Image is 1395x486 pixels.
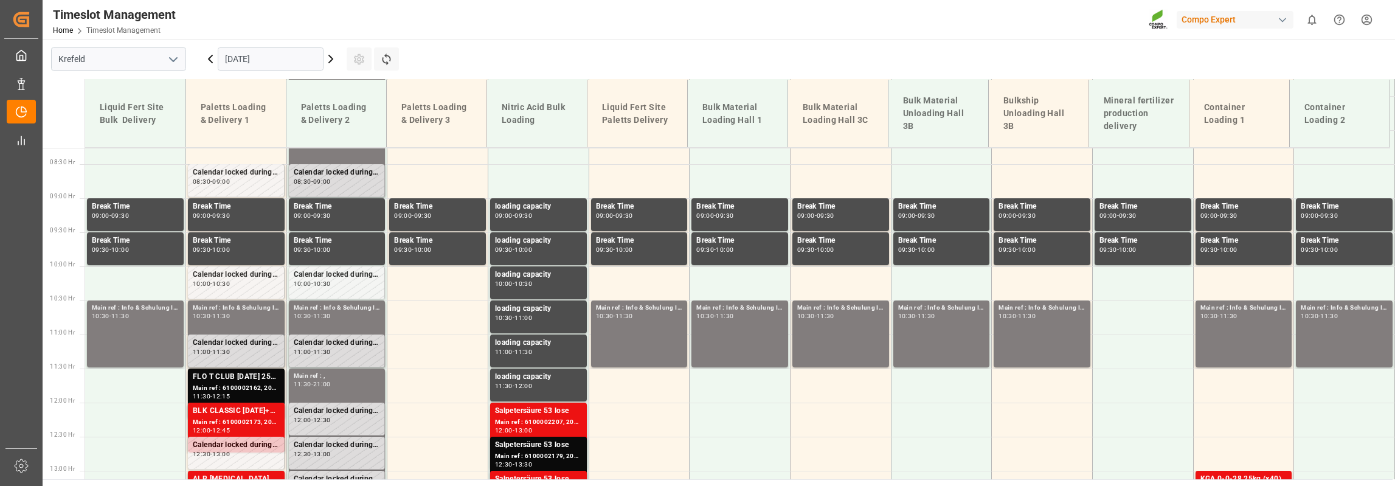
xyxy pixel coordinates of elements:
[495,405,582,417] div: Salpetersäure 53 lose
[1018,313,1036,319] div: 11:30
[596,235,683,247] div: Break Time
[193,281,210,286] div: 10:00
[296,96,376,131] div: Paletts Loading & Delivery 2
[210,349,212,355] div: -
[193,313,210,319] div: 10:30
[210,428,212,433] div: -
[716,247,733,252] div: 10:00
[50,159,75,165] span: 08:30 Hr
[1301,313,1318,319] div: 10:30
[311,313,313,319] div: -
[1217,213,1219,218] div: -
[111,313,129,319] div: 11:30
[918,247,935,252] div: 10:00
[918,213,935,218] div: 09:30
[193,247,210,252] div: 09:30
[313,281,331,286] div: 10:30
[311,381,313,387] div: -
[1320,247,1338,252] div: 10:00
[1320,313,1338,319] div: 11:30
[918,313,935,319] div: 11:30
[412,213,414,218] div: -
[50,227,75,234] span: 09:30 Hr
[1298,6,1326,33] button: show 0 new notifications
[294,235,381,247] div: Break Time
[1200,303,1287,313] div: Main ref : Info & Schulung Inventur,
[193,269,279,281] div: Calendar locked during this period.
[311,451,313,457] div: -
[999,247,1016,252] div: 09:30
[414,247,432,252] div: 10:00
[111,213,129,218] div: 09:30
[210,394,212,399] div: -
[193,371,280,383] div: FLO T CLUB [DATE] 25kg (x40) INTBLK PREMIUM [DATE] 25kg(x40)D,EN,PL,FNLBT FAIR 25-5-8 35%UH 3M 25...
[495,303,582,315] div: loading capacity
[294,405,380,417] div: Calendar locked during this period.
[815,213,817,218] div: -
[513,428,514,433] div: -
[513,247,514,252] div: -
[1326,6,1353,33] button: Help Center
[294,349,311,355] div: 11:00
[1200,473,1287,485] div: KGA 0-0-28 25kg (x40) INT
[615,247,633,252] div: 10:00
[696,213,714,218] div: 09:00
[311,417,313,423] div: -
[696,235,783,247] div: Break Time
[1301,235,1388,247] div: Break Time
[210,247,212,252] div: -
[193,405,280,417] div: BLK CLASSIC [DATE]+3+TE 600kg BBBT FAIR 25-5-8 35%UH 3M 25kg (x40) INT
[696,247,714,252] div: 09:30
[394,247,412,252] div: 09:30
[294,201,381,213] div: Break Time
[1220,313,1237,319] div: 11:30
[797,201,884,213] div: Break Time
[1099,89,1179,137] div: Mineral fertilizer production delivery
[50,193,75,200] span: 09:00 Hr
[613,313,615,319] div: -
[212,349,230,355] div: 11:30
[898,303,985,313] div: Main ref : Info & Schulung Inventur,
[193,303,280,313] div: Main ref : Info & Schulung Inventur,
[513,315,514,321] div: -
[798,96,878,131] div: Bulk Material Loading Hall 3C
[1199,96,1279,131] div: Container Loading 1
[514,349,532,355] div: 11:30
[313,213,331,218] div: 09:30
[1318,313,1320,319] div: -
[193,179,210,184] div: 08:30
[1099,201,1186,213] div: Break Time
[1217,247,1219,252] div: -
[696,313,714,319] div: 10:30
[1200,213,1218,218] div: 09:00
[817,247,834,252] div: 10:00
[1119,213,1137,218] div: 09:30
[513,213,514,218] div: -
[1117,213,1119,218] div: -
[1217,313,1219,319] div: -
[1149,9,1168,30] img: Screenshot%202023-09-29%20at%2010.02.21.png_1712312052.png
[313,247,331,252] div: 10:00
[495,383,513,389] div: 11:30
[514,247,532,252] div: 10:00
[294,213,311,218] div: 09:00
[495,349,513,355] div: 11:00
[596,201,683,213] div: Break Time
[193,349,210,355] div: 11:00
[596,303,683,313] div: Main ref : Info & Schulung Inventur,
[50,431,75,438] span: 12:30 Hr
[50,465,75,472] span: 13:00 Hr
[92,303,179,313] div: Main ref : Info & Schulung Inventur,
[50,363,75,370] span: 11:30 Hr
[193,473,280,485] div: ALR [MEDICAL_DATA] 5-2-5 25kg (x40) FRBT FAIR 25-5-8 35%UH 3M 25kg (x40) INT
[495,371,582,383] div: loading capacity
[514,428,532,433] div: 13:00
[915,313,917,319] div: -
[999,213,1016,218] div: 09:00
[218,47,324,71] input: DD.MM.YYYY
[817,313,834,319] div: 11:30
[294,337,380,349] div: Calendar locked during this period.
[394,213,412,218] div: 09:00
[1119,247,1137,252] div: 10:00
[193,428,210,433] div: 12:00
